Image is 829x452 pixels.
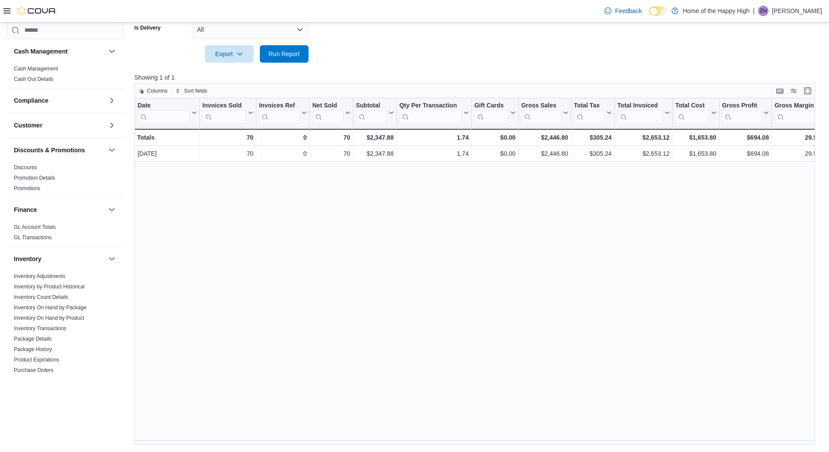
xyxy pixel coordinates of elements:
[14,234,52,241] span: GL Transactions
[312,102,350,124] button: Net Sold
[312,102,343,124] div: Net Sold
[14,224,56,230] a: GL Account Totals
[574,102,604,124] div: Total Tax
[775,102,826,124] button: Gross Margin
[356,148,394,159] div: $2,347.88
[675,132,716,143] div: $1,653.80
[14,335,52,342] span: Package Details
[14,121,42,130] h3: Customer
[617,148,669,159] div: $2,653.12
[474,132,516,143] div: $0.00
[259,148,306,159] div: 0
[617,102,662,110] div: Total Invoiced
[399,102,468,124] button: Qty Per Transaction
[14,357,59,363] a: Product Expirations
[14,254,105,263] button: Inventory
[312,102,343,110] div: Net Sold
[14,378,33,384] a: Reorder
[683,6,749,16] p: Home of the Happy High
[14,254,41,263] h3: Inventory
[474,148,516,159] div: $0.00
[7,271,124,400] div: Inventory
[574,148,611,159] div: $305.24
[259,132,306,143] div: 0
[521,102,561,110] div: Gross Sales
[521,102,568,124] button: Gross Sales
[14,367,54,373] a: Purchase Orders
[259,102,306,124] button: Invoices Ref
[722,102,762,124] div: Gross Profit
[356,102,386,124] div: Subtotal
[107,120,117,131] button: Customer
[722,148,769,159] div: $694.08
[147,87,168,94] span: Columns
[14,121,105,130] button: Customer
[134,73,822,82] p: Showing 1 of 1
[14,283,85,290] span: Inventory by Product Historical
[14,346,52,353] span: Package History
[474,102,509,110] div: Gift Cards
[184,87,207,94] span: Sort fields
[521,102,561,124] div: Gross Sales
[14,325,67,331] a: Inventory Transactions
[802,86,813,96] button: Enter fullscreen
[14,304,87,311] span: Inventory On Hand by Package
[775,148,826,159] div: 29.56%
[574,102,611,124] button: Total Tax
[14,294,68,301] span: Inventory Count Details
[772,6,822,16] p: [PERSON_NAME]
[14,164,37,171] span: Discounts
[7,162,124,197] div: Discounts & Promotions
[138,102,190,124] div: Date
[399,132,468,143] div: 1.74
[675,102,716,124] button: Total Cost
[312,132,350,143] div: 70
[601,2,645,20] a: Feedback
[399,102,461,110] div: Qty Per Transaction
[172,86,211,96] button: Sort fields
[722,102,762,110] div: Gross Profit
[14,315,84,321] a: Inventory On Hand by Product
[617,102,662,124] div: Total Invoiced
[14,47,105,56] button: Cash Management
[202,102,246,124] div: Invoices Sold
[202,102,246,110] div: Invoices Sold
[760,6,767,16] span: ZH
[14,377,33,384] span: Reorder
[14,305,87,311] a: Inventory On Hand by Package
[269,50,300,58] span: Run Report
[675,102,709,124] div: Total Cost
[14,175,55,181] a: Promotion Details
[356,132,393,143] div: $2,347.88
[138,102,197,124] button: Date
[574,132,611,143] div: $305.24
[14,185,40,191] a: Promotions
[356,102,393,124] button: Subtotal
[202,132,253,143] div: 70
[138,148,197,159] div: [DATE]
[192,21,309,38] button: All
[14,146,85,154] h3: Discounts & Promotions
[134,24,161,31] label: Is Delivery
[14,273,65,279] a: Inventory Adjustments
[399,102,461,124] div: Qty Per Transaction
[14,224,56,231] span: GL Account Totals
[753,6,755,16] p: |
[14,174,55,181] span: Promotion Details
[135,86,171,96] button: Columns
[312,148,350,159] div: 70
[14,336,52,342] a: Package Details
[775,132,826,143] div: 29.56%
[789,86,799,96] button: Display options
[210,45,248,63] span: Export
[649,7,667,16] input: Dark Mode
[722,132,769,143] div: $694.08
[14,96,105,105] button: Compliance
[14,205,37,214] h3: Finance
[202,148,253,159] div: 70
[14,284,85,290] a: Inventory by Product Historical
[260,45,309,63] button: Run Report
[205,45,254,63] button: Export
